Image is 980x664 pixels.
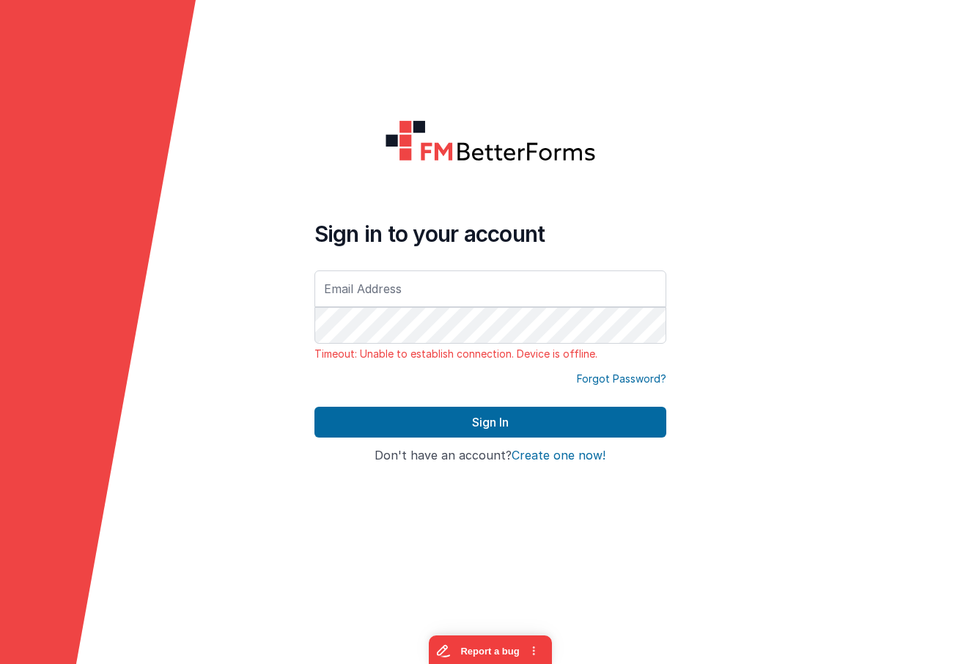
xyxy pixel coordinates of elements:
[314,270,666,307] input: Email Address
[314,347,666,361] p: Timeout: Unable to establish connection. Device is offline.
[314,221,666,247] h4: Sign in to your account
[314,407,666,438] button: Sign In
[512,449,605,462] button: Create one now!
[314,449,666,462] h4: Don't have an account?
[577,372,666,386] a: Forgot Password?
